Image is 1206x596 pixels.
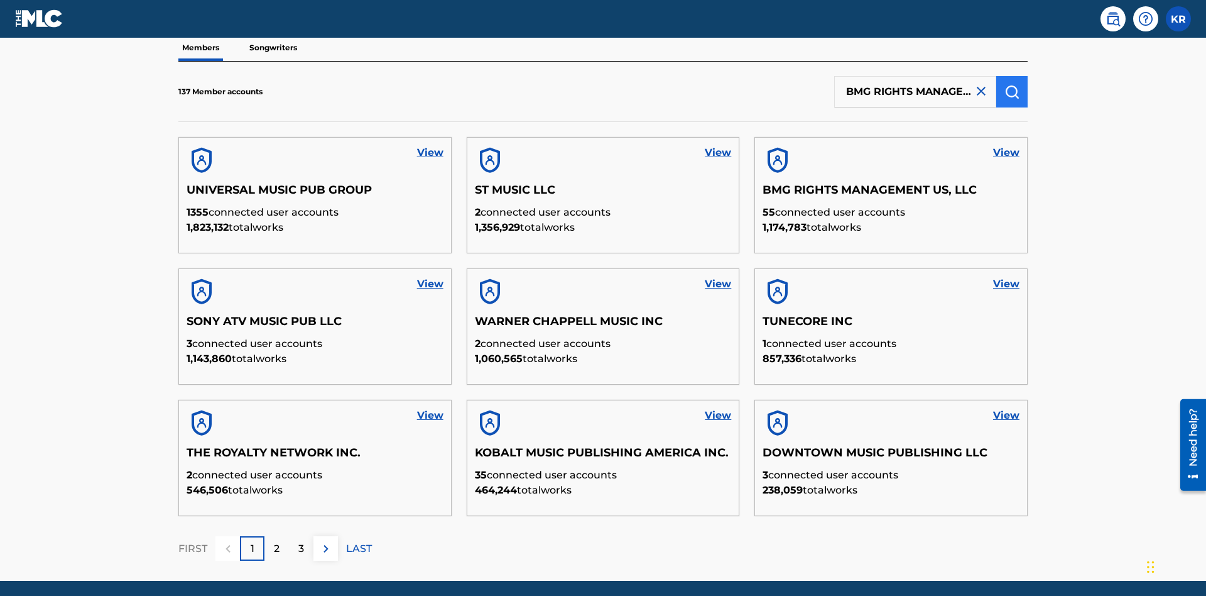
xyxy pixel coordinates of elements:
img: help [1138,11,1153,26]
p: Songwriters [246,35,301,61]
a: View [705,277,731,292]
p: FIRST [178,541,207,556]
div: Help [1133,6,1158,31]
span: 1 [763,338,766,350]
a: Public Search [1100,6,1126,31]
p: LAST [346,541,372,556]
a: View [705,145,731,160]
p: connected user accounts [763,336,1019,351]
span: 2 [475,338,481,350]
span: 546,506 [187,484,228,496]
h5: DOWNTOWN MUSIC PUBLISHING LLC [763,446,1019,468]
img: account [475,277,505,307]
span: 1,823,132 [187,221,229,233]
img: search [1105,11,1121,26]
img: account [475,408,505,438]
p: 3 [298,541,304,556]
p: 1 [251,541,254,556]
p: connected user accounts [475,205,732,220]
a: View [417,277,443,292]
p: connected user accounts [187,205,443,220]
img: account [763,277,793,307]
p: Members [178,35,223,61]
span: 464,244 [475,484,517,496]
p: total works [763,483,1019,498]
div: Drag [1147,548,1154,586]
span: 238,059 [763,484,803,496]
h5: TUNECORE INC [763,314,1019,336]
h5: WARNER CHAPPELL MUSIC INC [475,314,732,336]
p: total works [763,351,1019,367]
p: connected user accounts [763,468,1019,483]
h5: KOBALT MUSIC PUBLISHING AMERICA INC. [475,446,732,468]
img: account [763,408,793,438]
img: MLC Logo [15,9,63,28]
p: total works [187,483,443,498]
span: 3 [763,469,768,481]
span: 1,060,565 [475,353,523,365]
span: 1,174,783 [763,221,807,233]
p: connected user accounts [187,336,443,351]
span: 1355 [187,206,209,218]
p: total works [187,220,443,235]
span: 55 [763,206,775,218]
p: connected user accounts [475,336,732,351]
iframe: Chat Widget [1143,536,1206,596]
a: View [705,408,731,423]
div: User Menu [1166,6,1191,31]
span: 2 [187,469,192,481]
p: 137 Member accounts [178,86,263,97]
h5: BMG RIGHTS MANAGEMENT US, LLC [763,183,1019,205]
h5: ST MUSIC LLC [475,183,732,205]
img: account [475,145,505,175]
p: 2 [274,541,280,556]
p: total works [475,351,732,367]
h5: THE ROYALTY NETWORK INC. [187,446,443,468]
p: total works [763,220,1019,235]
p: connected user accounts [763,205,1019,220]
iframe: Resource Center [1171,394,1206,497]
a: View [993,277,1019,292]
a: View [417,145,443,160]
img: right [318,541,334,556]
span: 1,143,860 [187,353,232,365]
h5: SONY ATV MUSIC PUB LLC [187,314,443,336]
span: 857,336 [763,353,801,365]
p: total works [187,351,443,367]
img: account [187,145,217,175]
span: 3 [187,338,192,350]
p: total works [475,483,732,498]
input: Search Members [834,76,996,108]
a: View [993,145,1019,160]
img: account [763,145,793,175]
span: 35 [475,469,487,481]
h5: UNIVERSAL MUSIC PUB GROUP [187,183,443,205]
img: Search Works [1004,84,1019,99]
img: close [974,84,989,99]
img: account [187,408,217,438]
a: View [993,408,1019,423]
span: 2 [475,206,481,218]
p: connected user accounts [475,468,732,483]
img: account [187,277,217,307]
p: total works [475,220,732,235]
p: connected user accounts [187,468,443,483]
a: View [417,408,443,423]
span: 1,356,929 [475,221,520,233]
